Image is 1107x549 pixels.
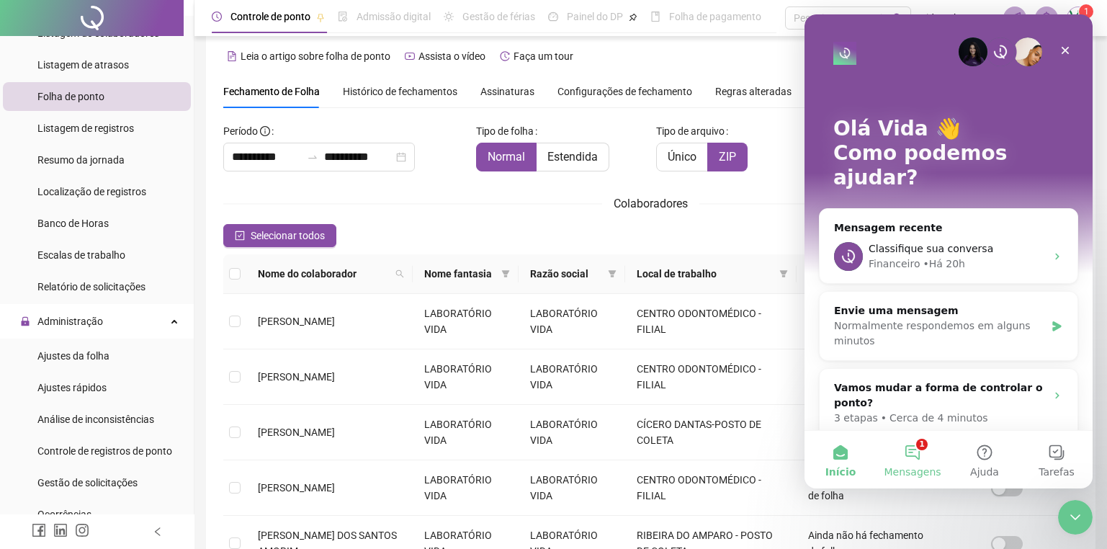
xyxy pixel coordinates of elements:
span: bell [1040,12,1053,24]
span: Gestão de solicitações [37,477,138,488]
span: clock-circle [212,12,222,22]
span: check-square [235,231,245,241]
td: LABORATÓRIO VIDA [413,460,519,516]
iframe: Intercom live chat [805,14,1093,488]
button: Selecionar todos [223,224,336,247]
td: CENTRO ODONTOMÉDICO - FILIAL [625,349,797,405]
span: pushpin [316,13,325,22]
iframe: Intercom live chat [1058,500,1093,535]
span: Painel do DP [567,11,623,22]
span: filter [501,269,510,278]
span: Tipo de folha [476,123,534,139]
span: linkedin [53,523,68,537]
span: Localização de registros [37,186,146,197]
span: Administração [37,316,103,327]
span: filter [608,269,617,278]
span: Controle de ponto [230,11,310,22]
span: filter [779,269,788,278]
span: Controle de registros de ponto [37,445,172,457]
sup: Atualize o seu contato no menu Meus Dados [1079,4,1093,19]
span: Razão social [530,266,601,282]
td: CÍCERO DANTAS-POSTO DE COLETA [625,405,797,460]
span: Folha de pagamento [669,11,761,22]
span: Nome do colaborador [258,266,390,282]
span: filter [498,263,513,285]
span: Análise de inconsistências [37,414,154,425]
td: LABORATÓRIO VIDA [519,294,624,349]
span: Listagem de atrasos [37,59,129,71]
span: pushpin [629,13,637,22]
td: LABORATÓRIO VIDA [519,460,624,516]
span: Único [668,150,696,164]
td: CENTRO ODONTOMÉDICO - FILIAL [625,460,797,516]
td: CENTRO ODONTOMÉDICO - FILIAL [625,294,797,349]
th: Última folha fechada [797,254,936,294]
span: Escalas de trabalho [37,249,125,261]
span: Banco de Horas [37,218,109,229]
span: book [650,12,660,22]
span: Vida Laboratorio [920,10,995,26]
span: instagram [75,523,89,537]
span: youtube [405,51,415,61]
span: history [500,51,510,61]
span: filter [776,263,791,285]
span: Folha de ponto [37,91,104,102]
span: search [393,263,407,285]
span: left [153,527,163,537]
span: to [307,151,318,163]
span: Estendida [547,150,598,164]
span: Selecionar todos [251,228,325,244]
span: Resumo da jornada [37,154,125,166]
span: search [892,13,903,24]
span: Tipo de arquivo [656,123,725,139]
span: Normal [488,150,525,164]
span: [PERSON_NAME] [258,316,335,327]
td: LABORATÓRIO VIDA [519,349,624,405]
span: filter [605,263,619,285]
span: Admissão digital [357,11,431,22]
span: Ocorrências [37,509,91,520]
span: dashboard [548,12,558,22]
span: file-text [227,51,237,61]
span: notification [1008,12,1021,24]
span: [PERSON_NAME] [258,371,335,383]
span: Listagem de registros [37,122,134,134]
span: Gestão de férias [462,11,535,22]
span: Fechamento de Folha [223,86,320,97]
span: Histórico de fechamentos [343,86,457,97]
span: Relatório de solicitações [37,281,145,293]
span: Configurações de fechamento [557,86,692,97]
span: ZIP [719,150,736,164]
span: Assista o vídeo [418,50,485,62]
span: info-circle [260,126,270,136]
span: Local de trabalho [637,266,774,282]
span: 1 [1084,6,1089,17]
td: LABORATÓRIO VIDA [413,349,519,405]
span: swap-right [307,151,318,163]
span: Ajustes rápidos [37,382,107,393]
span: lock [20,316,30,326]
